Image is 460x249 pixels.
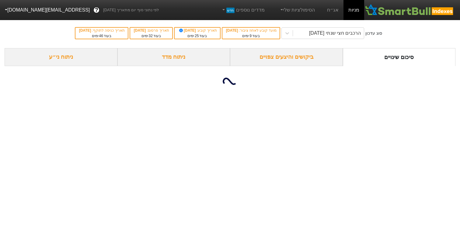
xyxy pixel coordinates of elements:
[149,34,153,38] span: 32
[78,28,125,33] div: תאריך כניסה לתוקף :
[178,33,217,39] div: בעוד ימים
[103,7,159,13] span: לפי נתוני סוף יום מתאריך [DATE]
[226,8,235,13] span: חדש
[95,6,98,14] span: ?
[226,28,239,33] span: [DATE]
[364,4,455,16] img: SmartBull
[277,4,318,16] a: הסימולציות שלי
[309,30,361,37] div: הרכבים חצי שנתי [DATE]
[117,48,230,66] div: ניתוח מדד
[99,34,103,38] span: 46
[219,4,267,16] a: מדדים נוספיםחדש
[178,28,217,33] div: תאריך קובע :
[178,28,197,33] span: [DATE]
[230,48,343,66] div: ביקושים והיצעים צפויים
[133,33,169,39] div: בעוד ימים
[5,48,117,66] div: ניתוח ני״ע
[223,74,237,89] img: loading...
[134,28,147,33] span: [DATE]
[343,48,456,66] div: סיכום שינויים
[365,30,382,37] div: סוג עדכון
[195,34,199,38] span: 25
[249,34,252,38] span: 9
[79,28,92,33] span: [DATE]
[133,28,169,33] div: תאריך פרסום :
[225,33,277,39] div: בעוד ימים
[78,33,125,39] div: בעוד ימים
[225,28,277,33] div: מועד קובע לאחוז ציבור :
